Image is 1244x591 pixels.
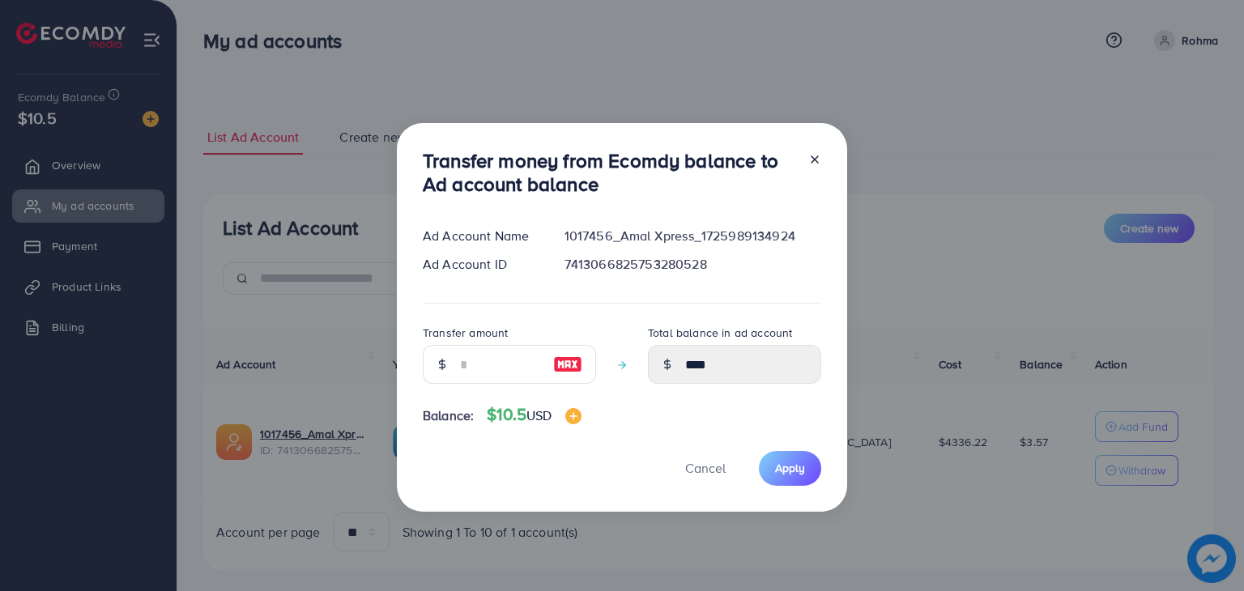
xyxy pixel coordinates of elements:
div: Ad Account Name [410,227,552,245]
span: Balance: [423,406,474,425]
button: Cancel [665,451,746,486]
img: image [553,355,582,374]
label: Total balance in ad account [648,325,792,341]
label: Transfer amount [423,325,508,341]
h3: Transfer money from Ecomdy balance to Ad account balance [423,149,795,196]
span: USD [526,406,552,424]
img: image [565,408,582,424]
h4: $10.5 [487,405,581,425]
div: Ad Account ID [410,255,552,274]
div: 1017456_Amal Xpress_1725989134924 [552,227,834,245]
span: Apply [775,460,805,476]
span: Cancel [685,459,726,477]
div: 7413066825753280528 [552,255,834,274]
button: Apply [759,451,821,486]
